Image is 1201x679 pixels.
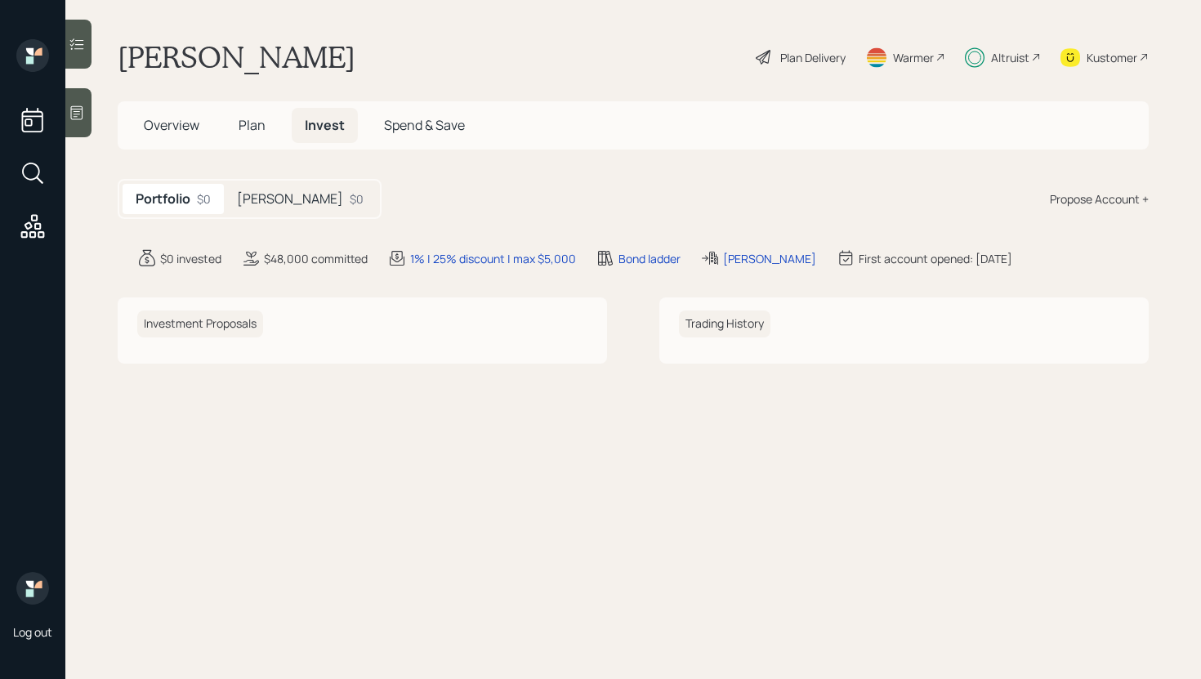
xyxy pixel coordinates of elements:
[264,250,368,267] div: $48,000 committed
[237,191,343,207] h5: [PERSON_NAME]
[16,572,49,605] img: retirable_logo.png
[239,116,266,134] span: Plan
[410,250,576,267] div: 1% | 25% discount | max $5,000
[13,624,52,640] div: Log out
[118,39,355,75] h1: [PERSON_NAME]
[1087,49,1137,66] div: Kustomer
[991,49,1029,66] div: Altruist
[160,250,221,267] div: $0 invested
[679,310,770,337] h6: Trading History
[136,191,190,207] h5: Portfolio
[197,190,211,208] div: $0
[305,116,345,134] span: Invest
[618,250,681,267] div: Bond ladder
[780,49,846,66] div: Plan Delivery
[350,190,364,208] div: $0
[137,310,263,337] h6: Investment Proposals
[384,116,465,134] span: Spend & Save
[723,250,816,267] div: [PERSON_NAME]
[1050,190,1149,208] div: Propose Account +
[893,49,934,66] div: Warmer
[144,116,199,134] span: Overview
[859,250,1012,267] div: First account opened: [DATE]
